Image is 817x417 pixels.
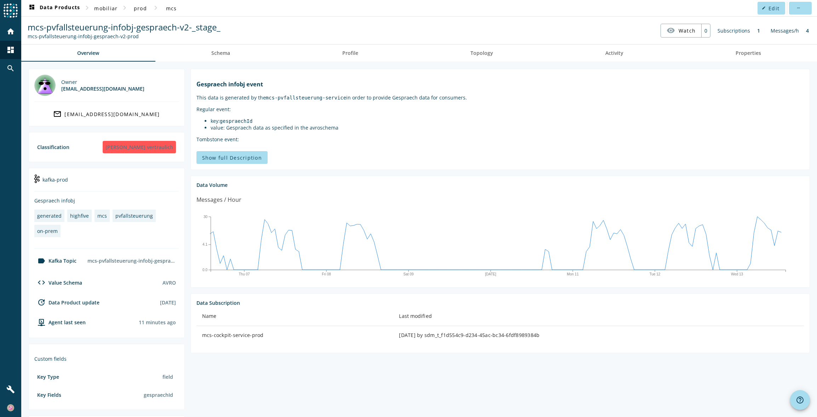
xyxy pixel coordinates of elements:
[166,5,177,12] span: mcs
[61,79,144,85] div: Owner
[767,24,802,38] div: Messages/h
[83,4,91,12] mat-icon: chevron_right
[679,24,696,37] span: Watch
[34,108,179,120] a: [EMAIL_ADDRESS][DOMAIN_NAME]
[211,51,230,56] span: Schema
[202,154,262,161] span: Show full Description
[152,4,160,12] mat-icon: chevron_right
[37,144,69,150] div: Classification
[25,2,83,15] button: Data Products
[34,318,86,326] div: agent-env-prod
[37,228,58,234] div: on-prem
[94,5,118,12] span: mobiliar
[202,332,388,339] div: mcs-cockpit-service-prod
[393,306,804,326] th: Last modified
[6,64,15,73] mat-icon: search
[160,299,176,306] div: [DATE]
[28,33,221,40] div: Kafka Topic: mcs-pvfallsteuerung-infobj-gespraech-v2-prod
[796,396,804,404] mat-icon: help_outline
[196,195,241,204] div: Messages / Hour
[34,75,56,96] img: highfive@mobi.ch
[196,80,804,88] h1: Gespraech infobj event
[34,174,179,192] div: kafka-prod
[34,278,82,287] div: Value Schema
[160,371,176,383] div: field
[196,306,394,326] th: Name
[649,272,660,276] text: Tue 12
[701,24,710,37] div: 0
[129,2,152,15] button: prod
[7,404,14,411] img: 259ed7dfac5222f7bca45883c0824a13
[667,26,675,35] mat-icon: visibility
[196,182,804,188] div: Data Volume
[6,46,15,54] mat-icon: dashboard
[34,355,179,362] div: Custom fields
[203,215,207,219] text: 30
[141,389,176,401] div: gespraechId
[37,278,46,287] mat-icon: code
[211,118,804,124] li: key:
[470,51,493,56] span: Topology
[758,2,785,15] button: Edit
[220,118,253,124] code: gespraechId
[239,272,250,276] text: Thu 07
[115,212,153,219] div: pvfallsteuerung
[202,242,207,246] text: 4.1
[139,319,176,326] div: Agents typically reports every 15min to 1h
[34,197,179,204] div: Gespraech infobj
[37,257,46,265] mat-icon: label
[802,24,812,38] div: 4
[605,51,623,56] span: Activity
[34,175,40,183] img: kafka-prod
[731,272,743,276] text: Wed 13
[796,6,800,10] mat-icon: more_horiz
[97,212,107,219] div: mcs
[266,95,347,101] code: mcs-pvfallsteuerung-service
[134,5,147,12] span: prod
[53,110,62,118] mat-icon: mail_outline
[28,21,221,33] span: mcs-pvfallsteuerung-infobj-gespraech-v2-_stage_
[196,299,804,306] div: Data Subscription
[322,272,331,276] text: Fri 08
[661,24,701,37] button: Watch
[196,151,268,164] button: Show full Description
[196,94,804,101] p: This data is generated by the in order to provide Gespraech data for consumers.
[77,51,99,56] span: Overview
[37,212,62,219] div: generated
[103,141,176,153] div: [PERSON_NAME] vertraulich
[64,111,160,118] div: [EMAIL_ADDRESS][DOMAIN_NAME]
[714,24,754,38] div: Subscriptions
[34,298,99,307] div: Data Product update
[196,136,804,143] p: Tombstone event:
[70,212,89,219] div: highfive
[4,4,18,18] img: spoud-logo.svg
[769,5,779,12] span: Edit
[196,106,804,113] p: Regular event:
[6,385,15,394] mat-icon: build
[28,4,80,12] span: Data Products
[485,272,496,276] text: [DATE]
[403,272,413,276] text: Sat 09
[393,326,804,344] td: [DATE] by sdm_t_f1d554c9-d234-45ac-bc34-6fdf8989384b
[202,268,207,272] text: 0.0
[567,272,579,276] text: Mon 11
[736,51,761,56] span: Properties
[754,24,764,38] div: 1
[762,6,766,10] mat-icon: edit
[162,279,176,286] div: AVRO
[342,51,358,56] span: Profile
[85,255,179,267] div: mcs-pvfallsteuerung-infobj-gespraech-v2-prod
[37,373,59,380] div: Key Type
[34,257,76,265] div: Kafka Topic
[211,124,804,131] li: value: Gespraech data as specified in the avroschema
[28,4,36,12] mat-icon: dashboard
[6,27,15,36] mat-icon: home
[120,4,129,12] mat-icon: chevron_right
[61,85,144,92] div: [EMAIL_ADDRESS][DOMAIN_NAME]
[37,298,46,307] mat-icon: update
[91,2,120,15] button: mobiliar
[37,392,61,398] div: Key Fields
[160,2,183,15] button: mcs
